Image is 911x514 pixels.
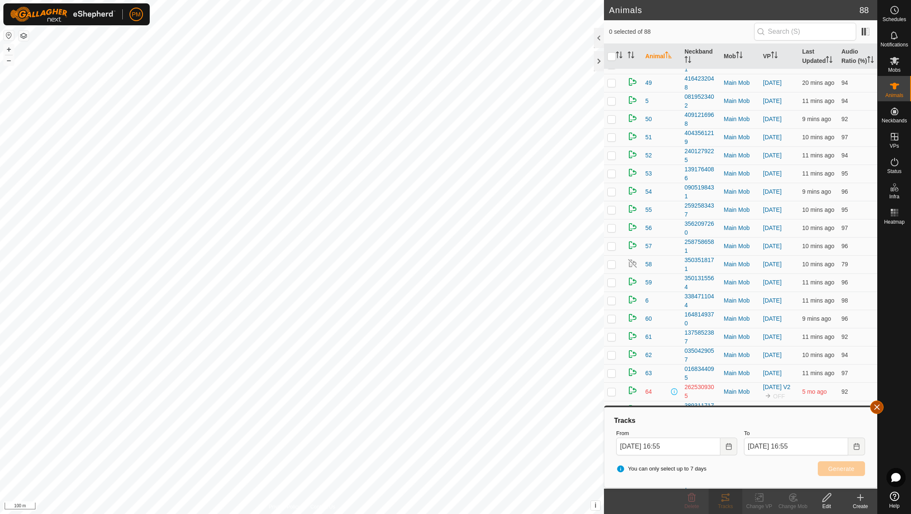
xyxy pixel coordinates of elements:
[763,116,782,122] a: [DATE]
[645,206,652,214] span: 55
[10,7,116,22] img: Gallagher Logo
[802,370,834,376] span: 23 Aug 2025, 4:45 pm
[736,53,743,60] p-sorticon: Activate to sort
[763,243,782,249] a: [DATE]
[841,297,848,304] span: 98
[744,429,865,438] label: To
[763,261,782,268] a: [DATE]
[838,44,877,69] th: Audio Ratio (%)
[685,274,717,292] div: 3501315564
[802,352,834,358] span: 23 Aug 2025, 4:45 pm
[685,503,699,509] span: Delete
[724,187,756,196] div: Main Mob
[773,393,785,400] span: OFF
[841,370,848,376] span: 97
[802,297,834,304] span: 23 Aug 2025, 4:45 pm
[841,279,848,286] span: 96
[841,333,848,340] span: 92
[628,331,638,341] img: returning on
[841,388,848,395] span: 92
[685,292,717,310] div: 3384711044
[841,152,848,159] span: 94
[645,369,652,378] span: 63
[763,134,782,141] a: [DATE]
[841,352,848,358] span: 94
[645,187,652,196] span: 54
[269,503,300,511] a: Privacy Policy
[802,170,834,177] span: 23 Aug 2025, 4:45 pm
[628,168,638,178] img: returning on
[763,206,782,213] a: [DATE]
[887,169,901,174] span: Status
[776,503,810,510] div: Change Mob
[802,315,831,322] span: 23 Aug 2025, 4:46 pm
[763,188,782,195] a: [DATE]
[724,97,756,106] div: Main Mob
[763,279,782,286] a: [DATE]
[645,387,652,396] span: 64
[645,296,649,305] span: 6
[685,183,717,201] div: 0905198431
[724,260,756,269] div: Main Mob
[763,97,782,104] a: [DATE]
[754,23,856,41] input: Search (S)
[724,369,756,378] div: Main Mob
[763,170,782,177] a: [DATE]
[841,170,848,177] span: 95
[724,224,756,233] div: Main Mob
[645,314,652,323] span: 60
[848,438,865,455] button: Choose Date
[760,44,799,69] th: VP
[802,134,834,141] span: 23 Aug 2025, 4:46 pm
[685,383,717,400] div: 2625309305
[642,44,681,69] th: Animal
[616,53,623,60] p-sorticon: Activate to sort
[799,44,838,69] th: Last Updated
[889,194,899,199] span: Infra
[645,260,652,269] span: 58
[763,152,782,159] a: [DATE]
[685,147,717,165] div: 2401279225
[628,404,638,414] img: returning on
[628,240,638,250] img: returning on
[802,97,834,104] span: 23 Aug 2025, 4:45 pm
[685,256,717,273] div: 3503518171
[826,57,833,64] p-sorticon: Activate to sort
[628,131,638,141] img: returning on
[628,186,638,196] img: returning on
[885,93,903,98] span: Animals
[645,151,652,160] span: 52
[685,401,717,419] div: 3893117171
[810,503,844,510] div: Edit
[802,388,827,395] span: 20 Mar 2025, 4:16 pm
[628,149,638,160] img: returning on
[884,219,905,225] span: Heatmap
[645,115,652,124] span: 50
[609,5,860,15] h2: Animals
[742,503,776,510] div: Change VP
[724,115,756,124] div: Main Mob
[841,225,848,231] span: 97
[841,97,848,104] span: 94
[645,351,652,360] span: 62
[685,129,717,146] div: 4043561219
[685,74,717,92] div: 4164232048
[616,465,706,473] span: You can only select up to 7 days
[681,44,720,69] th: Neckband
[841,261,848,268] span: 79
[763,225,782,231] a: [DATE]
[724,169,756,178] div: Main Mob
[645,242,652,251] span: 57
[645,97,649,106] span: 5
[724,278,756,287] div: Main Mob
[616,429,737,438] label: From
[645,133,652,142] span: 51
[685,328,717,346] div: 1375852387
[720,44,760,69] th: Mob
[763,384,790,390] a: [DATE] V2
[763,79,782,86] a: [DATE]
[4,55,14,65] button: –
[685,92,717,110] div: 0819523402
[844,503,877,510] div: Create
[841,206,848,213] span: 95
